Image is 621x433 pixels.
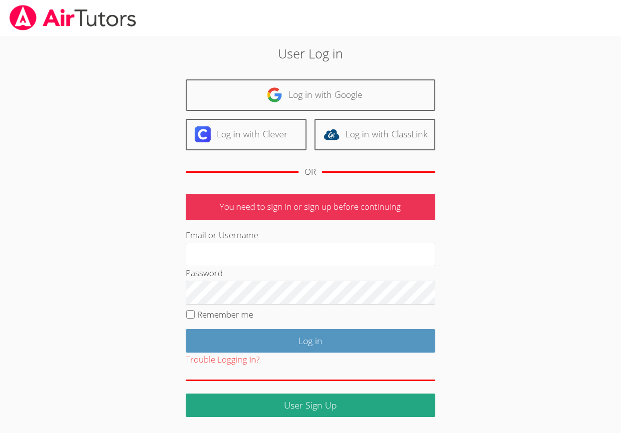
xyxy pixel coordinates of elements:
a: Log in with Clever [186,119,307,150]
img: clever-logo-6eab21bc6e7a338710f1a6ff85c0baf02591cd810cc4098c63d3a4b26e2feb20.svg [195,126,211,142]
button: Trouble Logging In? [186,353,260,367]
img: google-logo-50288ca7cdecda66e5e0955fdab243c47b7ad437acaf1139b6f446037453330a.svg [267,87,283,103]
a: User Sign Up [186,394,435,417]
img: classlink-logo-d6bb404cc1216ec64c9a2012d9dc4662098be43eaf13dc465df04b49fa7ab582.svg [323,126,339,142]
a: Log in with ClassLink [314,119,435,150]
img: airtutors_banner-c4298cdbf04f3fff15de1276eac7730deb9818008684d7c2e4769d2f7ddbe033.png [8,5,137,30]
label: Remember me [197,309,253,320]
h2: User Log in [143,44,478,63]
div: OR [305,165,316,179]
a: Log in with Google [186,79,435,111]
label: Email or Username [186,229,258,241]
p: You need to sign in or sign up before continuing [186,194,435,220]
label: Password [186,267,223,279]
input: Log in [186,329,435,353]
